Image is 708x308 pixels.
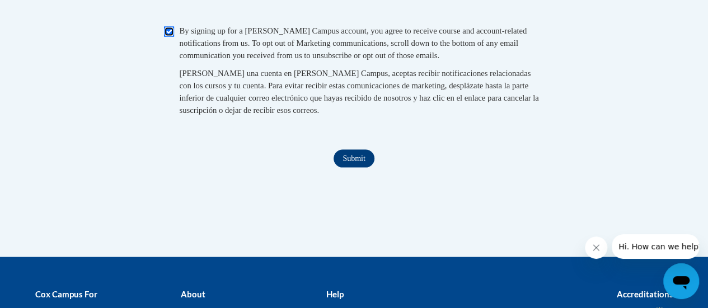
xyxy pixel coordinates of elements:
[7,8,91,17] span: Hi. How can we help?
[663,263,699,299] iframe: Button to launch messaging window
[334,150,374,168] input: Submit
[35,289,97,299] b: Cox Campus For
[612,234,699,259] iframe: Message from company
[617,289,673,299] b: Accreditations
[180,289,205,299] b: About
[326,289,343,299] b: Help
[180,26,527,60] span: By signing up for a [PERSON_NAME] Campus account, you agree to receive course and account-related...
[180,69,539,115] span: [PERSON_NAME] una cuenta en [PERSON_NAME] Campus, aceptas recibir notificaciones relacionadas con...
[585,236,607,259] iframe: Close message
